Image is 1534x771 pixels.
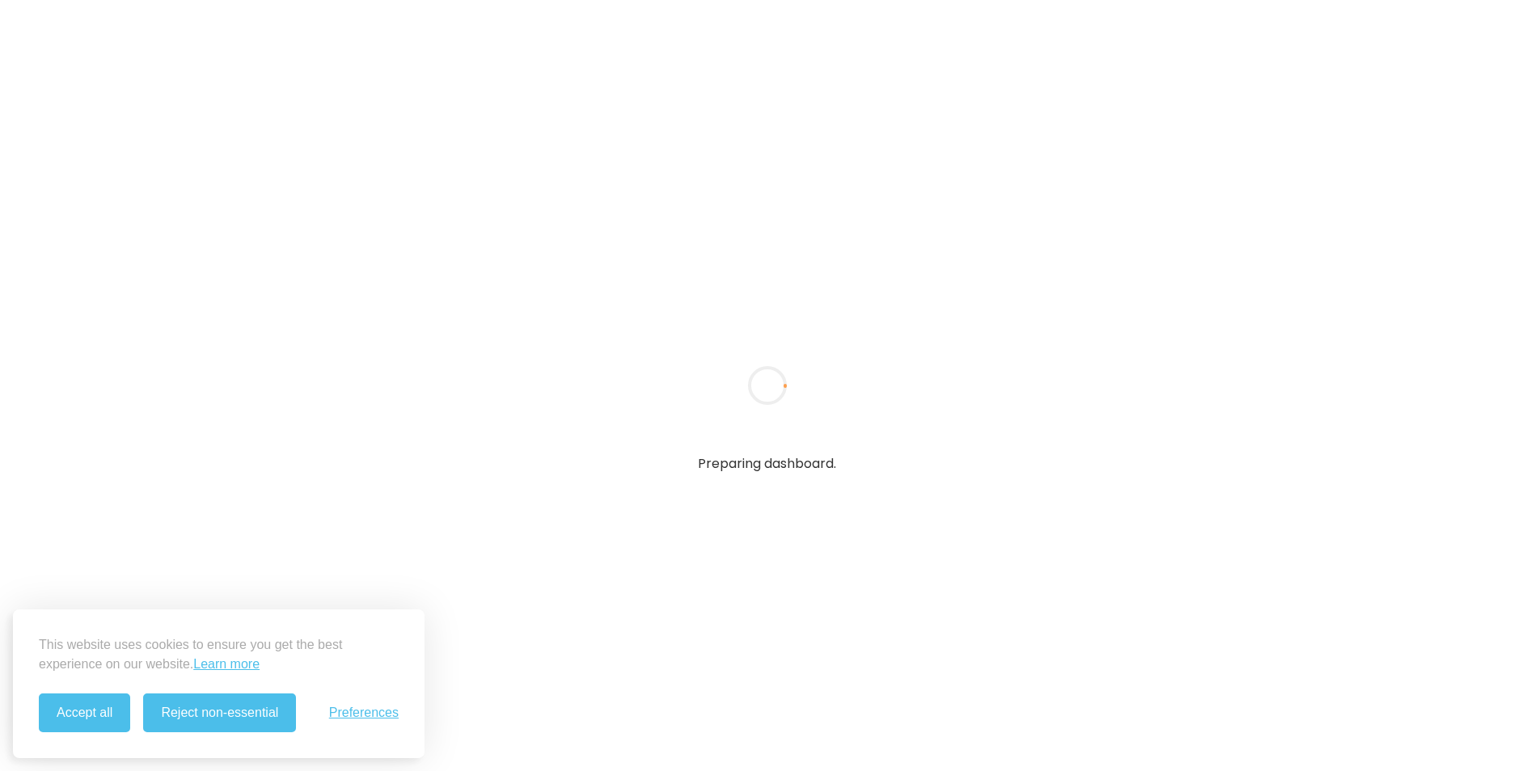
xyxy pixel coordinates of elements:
[685,440,849,487] div: Preparing dashboard.
[329,706,399,720] button: Toggle preferences
[39,635,399,674] p: This website uses cookies to ensure you get the best experience on our website.
[39,693,130,732] button: Accept all cookies
[193,655,260,674] a: Learn more
[143,693,296,732] button: Reject non-essential
[329,706,399,720] span: Preferences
